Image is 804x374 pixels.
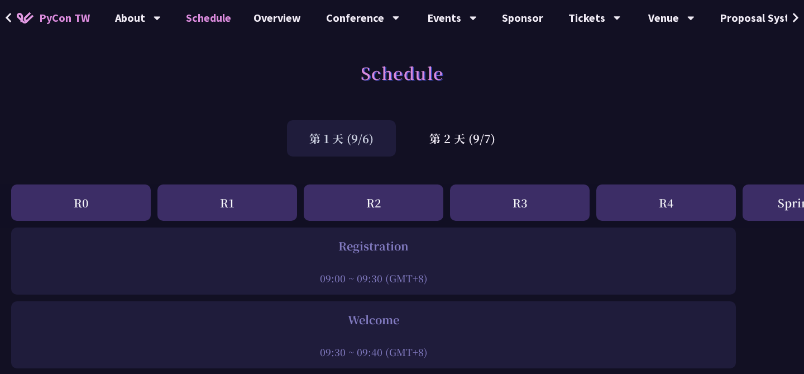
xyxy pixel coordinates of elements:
div: R2 [304,184,443,221]
h1: Schedule [361,56,444,89]
a: PyCon TW [6,4,101,32]
div: R4 [596,184,736,221]
div: R0 [11,184,151,221]
div: R1 [157,184,297,221]
div: Registration [17,238,730,254]
div: Welcome [17,311,730,328]
div: 09:30 ~ 09:40 (GMT+8) [17,345,730,359]
div: 第 2 天 (9/7) [407,120,518,157]
div: R3 [450,184,590,221]
span: PyCon TW [39,10,90,26]
div: 09:00 ~ 09:30 (GMT+8) [17,271,730,285]
div: 第 1 天 (9/6) [287,120,396,157]
img: Home icon of PyCon TW 2025 [17,12,33,23]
